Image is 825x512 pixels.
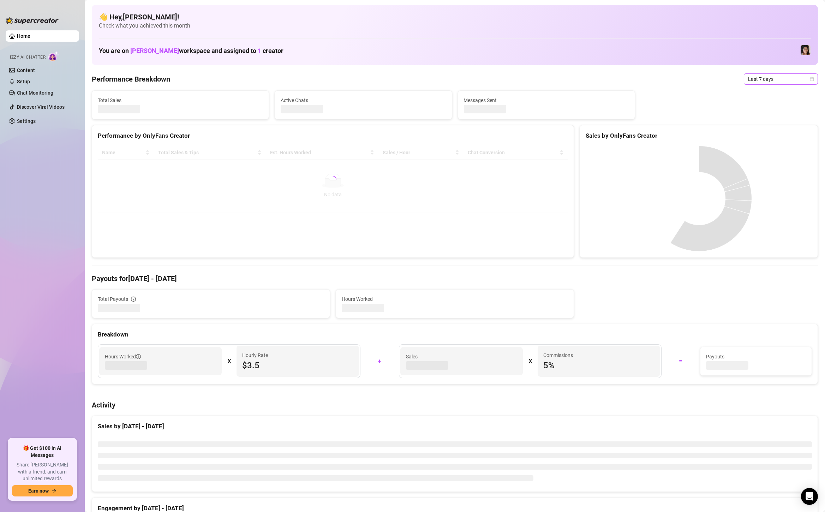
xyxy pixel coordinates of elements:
span: calendar [810,77,814,81]
span: Sales [406,353,517,361]
span: 🎁 Get $100 in AI Messages [12,445,73,459]
h4: 👋 Hey, [PERSON_NAME] ! [99,12,811,22]
article: Commissions [543,351,573,359]
span: Check what you achieved this month [99,22,811,30]
span: arrow-right [52,488,56,493]
a: Chat Monitoring [17,90,53,96]
span: 5 % [543,360,654,371]
span: Active Chats [281,96,446,104]
button: Earn nowarrow-right [12,485,73,496]
span: Total Sales [98,96,263,104]
div: + [365,356,395,367]
div: = [666,356,696,367]
img: logo-BBDzfeDw.svg [6,17,59,24]
a: Discover Viral Videos [17,104,65,110]
a: Setup [17,79,30,84]
div: Breakdown [98,330,812,339]
span: $3.5 [242,360,353,371]
div: X [528,356,532,367]
h4: Performance Breakdown [92,74,170,84]
span: Last 7 days [748,74,814,84]
a: Content [17,67,35,73]
img: AI Chatter [48,51,59,61]
span: Share [PERSON_NAME] with a friend, and earn unlimited rewards [12,462,73,482]
div: Open Intercom Messenger [801,488,818,505]
img: Luna [801,45,811,55]
span: Total Payouts [98,295,128,303]
div: Sales by OnlyFans Creator [586,131,812,141]
span: info-circle [131,297,136,302]
span: info-circle [136,354,141,359]
span: Payouts [706,353,806,361]
h4: Payouts for [DATE] - [DATE] [92,274,818,284]
span: Hours Worked [105,353,141,361]
a: Home [17,33,30,39]
span: Izzy AI Chatter [10,54,46,61]
span: Messages Sent [464,96,629,104]
span: Earn now [28,488,49,494]
div: Performance by OnlyFans Creator [98,131,568,141]
div: X [227,356,231,367]
span: 1 [258,47,261,54]
span: [PERSON_NAME] [130,47,179,54]
h4: Activity [92,400,818,410]
span: loading [329,176,336,183]
h1: You are on workspace and assigned to creator [99,47,283,55]
article: Hourly Rate [242,351,268,359]
span: Hours Worked [342,295,568,303]
a: Settings [17,118,36,124]
div: Sales by [DATE] - [DATE] [98,422,812,431]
